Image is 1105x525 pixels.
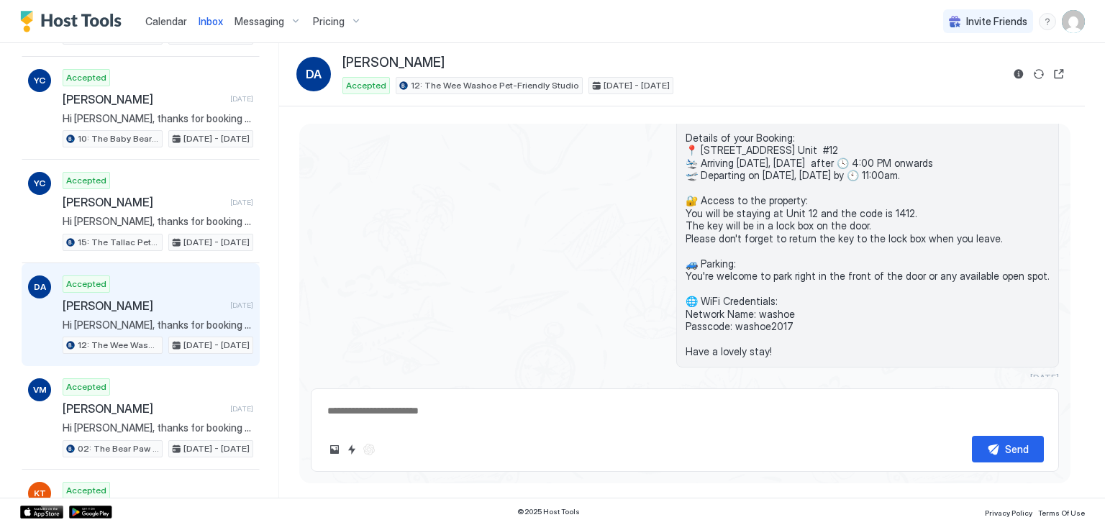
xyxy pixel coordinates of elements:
a: Privacy Policy [985,504,1032,519]
div: User profile [1062,10,1085,33]
span: Hi [PERSON_NAME], thanks for booking your stay with us! Details of your Booking: 📍 [STREET_ADDRES... [63,112,253,125]
span: [DATE] - [DATE] [183,236,250,249]
span: [DATE] [230,198,253,207]
span: [PERSON_NAME] [63,298,224,313]
span: [DATE] - [DATE] [183,132,250,145]
span: 02: The Bear Paw Pet Friendly King Studio [78,442,159,455]
button: Upload image [326,441,343,458]
span: Pricing [313,15,345,28]
span: Hi [PERSON_NAME], thanks for booking your stay with us! Details of your Booking: 📍 [STREET_ADDRES... [63,215,253,228]
a: Host Tools Logo [20,11,128,32]
span: YC [34,74,45,87]
button: Open reservation [1050,65,1068,83]
span: [PERSON_NAME] [63,92,224,106]
span: [DATE] [230,404,253,414]
span: VM [33,383,47,396]
span: [DATE] [1030,372,1059,383]
a: App Store [20,506,63,519]
span: DA [34,280,46,293]
span: KT [34,487,46,500]
span: [PERSON_NAME] [342,55,445,71]
div: menu [1039,13,1056,30]
span: Hi [PERSON_NAME], thanks for booking your stay with us! Details of your Booking: 📍 [STREET_ADDRES... [63,319,253,332]
button: Sync reservation [1030,65,1047,83]
span: [DATE] - [DATE] [183,339,250,352]
a: Calendar [145,14,187,29]
span: 10: The Baby Bear Pet Friendly Studio [78,132,159,145]
button: Send [972,436,1044,462]
span: Accepted [66,380,106,393]
span: 12: The Wee Washoe Pet-Friendly Studio [411,79,579,92]
span: DA [306,65,322,83]
span: Hi [PERSON_NAME], thanks for booking your stay with us! Details of your Booking: 📍 [STREET_ADDRES... [63,421,253,434]
span: Inbox [199,15,223,27]
div: Send [1005,442,1029,457]
span: Invite Friends [966,15,1027,28]
span: Terms Of Use [1038,508,1085,517]
span: Accepted [66,174,106,187]
span: YC [34,177,45,190]
span: [DATE] [230,301,253,310]
span: Hi [PERSON_NAME], thanks for booking your stay with us! Details of your Booking: 📍 [STREET_ADDRES... [686,106,1050,358]
span: Accepted [346,79,386,92]
span: Calendar [145,15,187,27]
a: Inbox [199,14,223,29]
span: [PERSON_NAME] [63,195,224,209]
span: Privacy Policy [985,508,1032,517]
span: [DATE] [230,94,253,104]
span: Accepted [66,278,106,291]
button: Quick reply [343,441,360,458]
span: © 2025 Host Tools [517,507,580,516]
span: Accepted [66,484,106,497]
span: 15: The Tallac Pet Friendly Studio [78,236,159,249]
span: 12: The Wee Washoe Pet-Friendly Studio [78,339,159,352]
span: Accepted [66,71,106,84]
a: Google Play Store [69,506,112,519]
button: Reservation information [1010,65,1027,83]
span: [PERSON_NAME] [63,401,224,416]
span: [DATE] - [DATE] [183,442,250,455]
a: Terms Of Use [1038,504,1085,519]
span: Messaging [235,15,284,28]
span: [DATE] - [DATE] [604,79,670,92]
